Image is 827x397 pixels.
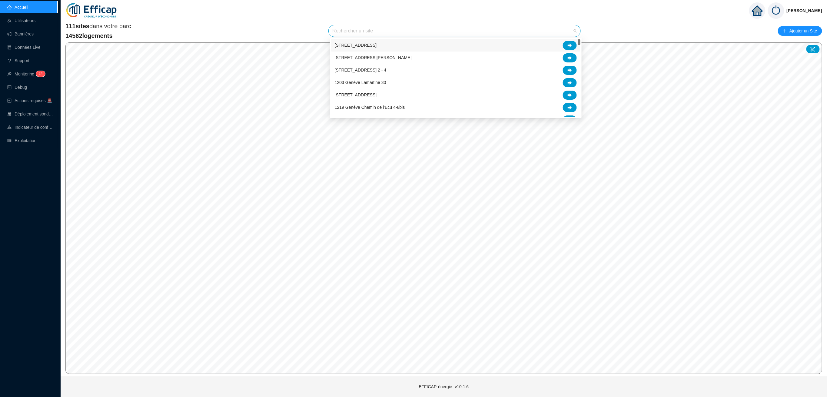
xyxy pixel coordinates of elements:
[335,104,405,111] span: 1219 Genève Chemin de l'Ecu 4-8bis
[335,67,386,73] span: [STREET_ADDRESS] 2 - 4
[66,43,822,374] canvas: Map
[41,72,43,76] span: 4
[7,32,34,36] a: notificationBannières
[335,55,412,61] span: [STREET_ADDRESS][PERSON_NAME]
[7,18,35,23] a: teamUtilisateurs
[335,42,377,48] span: [STREET_ADDRESS]
[331,39,580,52] div: 1202 SdC Butini 15
[7,112,53,116] a: clusterDéploiement sondes
[419,384,469,389] span: EFFICAP-énergie - v10.1.6
[778,26,822,36] button: Ajouter un Site
[331,64,580,76] div: 1203 Avenue Soret 2 - 4
[36,71,45,77] sup: 24
[7,125,53,130] a: heat-mapIndicateur de confort
[783,29,787,33] span: plus
[331,76,580,89] div: 1203 Genève Lamartine 30
[331,52,580,64] div: 1203 Avenue Charles Giron 12
[768,2,784,19] img: power
[7,5,28,10] a: homeAccueil
[787,1,822,20] span: [PERSON_NAME]
[331,101,580,114] div: 1219 Genève Chemin de l'Ecu 4-8bis
[7,72,43,76] a: monitorMonitoring24
[15,98,52,103] span: Actions requises 🚨
[38,72,41,76] span: 2
[7,138,36,143] a: slidersExploitation
[7,45,41,50] a: databaseDonnées Live
[335,92,377,98] span: [STREET_ADDRESS]
[331,89,580,101] div: 1203 Rue des Cèdres 12
[335,79,386,86] span: 1203 Genève Lamartine 30
[65,32,131,40] span: 14562 logements
[65,23,89,29] span: 111 sites
[7,58,29,63] a: questionSupport
[331,114,580,126] div: 1227 - Bureau des autos - Office Cantonal des Véhicules
[65,22,131,30] span: dans votre parc
[789,27,817,35] span: Ajouter un Site
[7,98,12,103] span: check-square
[7,85,27,90] a: codeDebug
[752,5,763,16] span: home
